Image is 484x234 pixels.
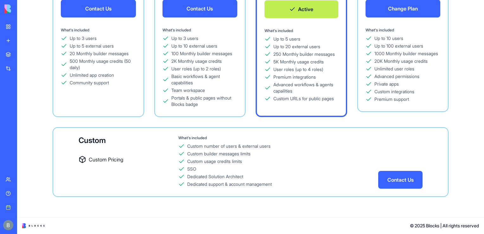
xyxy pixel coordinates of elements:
div: 100 Monthly builder messages [171,50,232,57]
div: 20 Monthly builder messages [70,50,129,57]
div: Close [109,10,120,22]
div: FAQ [9,189,118,201]
div: FAQ [13,192,106,198]
span: Custom Pricing [89,156,123,163]
div: Basic workflows & agent capabilities [171,73,238,86]
div: Team workspace [171,87,205,94]
div: Create a ticket [13,144,114,151]
div: 5K Monthly usage credits [273,59,324,65]
div: Custom usage credits limits [187,158,242,165]
div: Up to 3 users [70,35,97,42]
div: Custom URLs for public pages [273,95,334,102]
div: Up to 10 external users [171,43,217,49]
div: Profile image for Michal [92,10,105,23]
div: Premium support [374,96,409,102]
div: 500 Monthly usage credits (50 daily) [70,58,136,71]
div: Premium integrations [273,74,316,80]
span: [PERSON_NAME], just let me know when you have the customs package ready to go and I'll get it paid. [28,90,257,95]
div: What's included [162,28,238,33]
span: Home [14,212,28,216]
button: Search for help [9,174,118,186]
div: • 1h ago [43,96,61,103]
div: Dedicated Solution Architect [187,173,243,180]
div: Send us a messageWe typically reply in under 10 minutes [6,111,120,135]
div: What's included [61,28,136,33]
img: logo [4,4,44,13]
img: Profile image for Shelly [13,90,26,102]
img: Profile image for Shelly [80,10,92,23]
button: Help [85,196,127,221]
div: User roles (up to 4 roles) [273,66,323,73]
div: Up to 100 external users [374,43,423,49]
div: Dedicated support & account management [187,181,272,187]
div: Recent messageProfile image for Shelly[PERSON_NAME], just let me know when you have the customs p... [6,75,120,108]
img: logo [13,12,20,22]
div: 1000 Monthly builder messages [374,50,438,57]
button: Messages [42,196,84,221]
div: What's included [264,28,338,33]
div: Shelly [28,96,41,103]
div: Community support [70,80,109,86]
div: We typically reply in under 10 minutes [13,123,106,130]
img: logo [22,223,45,228]
button: Contact Us [378,171,423,189]
div: Private apps [374,81,399,87]
div: Advanced permissions [374,73,419,80]
div: Tickets [9,153,118,165]
p: Hi [PERSON_NAME] [13,45,114,56]
div: Custom [79,135,178,146]
div: Tickets [13,156,106,162]
span: Messages [53,212,74,216]
img: ACg8ocIug40qN1SCXJiinWdltW7QsPxROn8ZAVDlgOtPD8eQfXIZmw=s96-c [3,220,13,230]
button: Active [264,0,338,18]
div: Send us a message [13,117,106,123]
div: Unlimited user roles [374,66,414,72]
div: Recent message [13,80,114,87]
div: Up to 3 users [171,35,198,42]
div: Custom number of users & external users [187,143,271,149]
div: Up to 10 users [374,35,403,42]
div: What's included [178,135,378,140]
div: Custom builder messages limits [187,151,251,157]
div: SSO [187,166,196,172]
span: © 2025 Blocks | All rights reserved [410,223,479,229]
div: Profile image for Shelly[PERSON_NAME], just let me know when you have the customs package ready t... [7,84,120,108]
div: 20K Monthly usage credits [374,58,428,64]
div: Up to 5 external users [70,43,114,49]
div: User roles (up to 2 roles) [171,66,221,72]
div: Custom integrations [374,88,414,95]
div: Advanced workflows & agents capailities [273,81,338,94]
div: Up to 5 users [273,36,300,42]
div: 2K Monthly usage credits [171,58,222,64]
div: Up to 20 external users [273,43,320,50]
p: How can we help? [13,56,114,67]
span: Help [100,212,111,216]
div: Unlimited app creation [70,72,114,78]
div: What's included [366,28,441,33]
span: Search for help [13,177,51,184]
div: Portals & public pages without Blocks badge [171,95,238,107]
div: 250 Monthly builder messages [273,51,335,57]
